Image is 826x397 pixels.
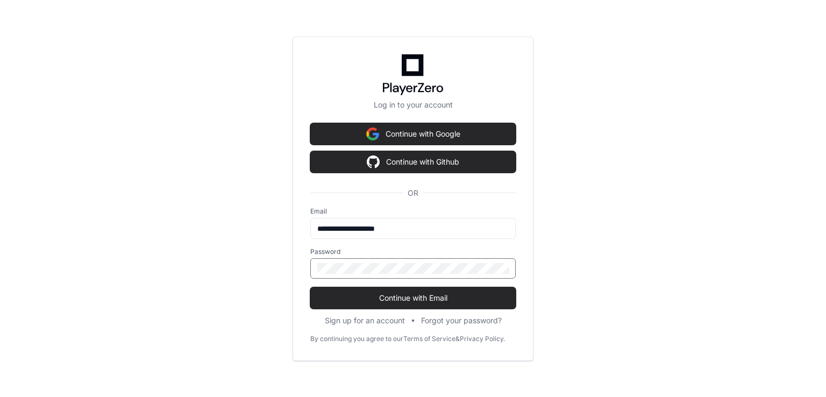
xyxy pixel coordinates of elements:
[310,287,516,309] button: Continue with Email
[310,335,403,343] div: By continuing you agree to our
[310,207,516,216] label: Email
[310,293,516,303] span: Continue with Email
[366,123,379,145] img: Sign in with google
[460,335,505,343] a: Privacy Policy.
[325,315,405,326] button: Sign up for an account
[310,123,516,145] button: Continue with Google
[310,100,516,110] p: Log in to your account
[310,247,516,256] label: Password
[403,188,423,198] span: OR
[310,151,516,173] button: Continue with Github
[455,335,460,343] div: &
[367,151,380,173] img: Sign in with google
[403,335,455,343] a: Terms of Service
[421,315,502,326] button: Forgot your password?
